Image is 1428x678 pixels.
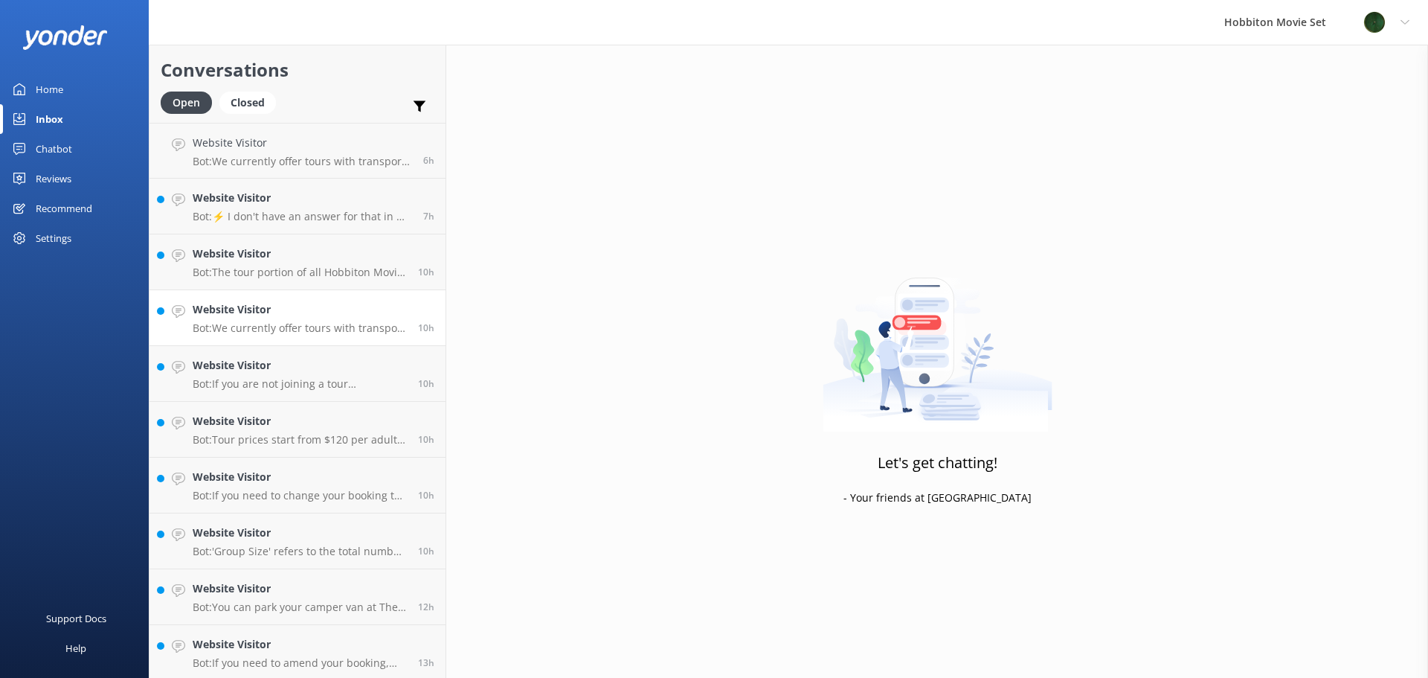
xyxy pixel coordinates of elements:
p: Bot: Tour prices start from $120 per adult for the Hobbiton Movie Set guided tour. For detailed p... [193,433,407,447]
p: Bot: The tour portion of all Hobbiton Movie Set tour experiences is approximately 2.5 hours long.... [193,266,407,279]
div: Closed [219,92,276,114]
span: Sep 15 2025 02:56am (UTC +12:00) Pacific/Auckland [418,545,434,557]
p: Bot: We currently offer tours with transport from The Shire's Rest and Matamata isite only. We do... [193,155,412,168]
span: Sep 15 2025 06:23am (UTC +12:00) Pacific/Auckland [423,210,434,223]
h4: Website Visitor [193,413,407,429]
h4: Website Visitor [193,135,412,151]
a: Website VisitorBot:We currently offer tours with transport from The Shire's Rest and Matamata isi... [149,290,446,346]
p: Bot: If you need to amend your booking, please contact our team at [EMAIL_ADDRESS][DOMAIN_NAME] o... [193,656,407,670]
span: Sep 15 2025 03:41am (UTC +12:00) Pacific/Auckland [418,377,434,390]
img: 34-1625720359.png [1363,11,1386,33]
h4: Website Visitor [193,525,407,541]
div: Open [161,92,212,114]
h4: Website Visitor [193,357,407,374]
span: Sep 15 2025 01:43am (UTC +12:00) Pacific/Auckland [418,601,434,613]
a: Website VisitorBot:Tour prices start from $120 per adult for the Hobbiton Movie Set guided tour. ... [149,402,446,458]
span: Sep 15 2025 03:50am (UTC +12:00) Pacific/Auckland [418,266,434,278]
span: Sep 15 2025 12:44am (UTC +12:00) Pacific/Auckland [418,656,434,669]
p: Bot: If you are not joining a tour experience, you can still visit The Shire's Rest, which is hom... [193,377,407,391]
div: Recommend [36,194,92,223]
a: Website VisitorBot:⚡ I don't have an answer for that in my knowledge base. Please try and rephras... [149,179,446,234]
div: Inbox [36,104,63,134]
p: - Your friends at [GEOGRAPHIC_DATA] [843,490,1032,506]
p: Bot: 'Group Size' refers to the total number of people you are traveling with. For example, if yo... [193,545,407,558]
span: Sep 15 2025 03:48am (UTC +12:00) Pacific/Auckland [418,322,434,334]
a: Open [161,94,219,110]
a: Website VisitorBot:You can park your camper van at The [GEOGRAPHIC_DATA], where we have ample fre... [149,569,446,625]
h4: Website Visitor [193,581,407,597]
a: Website VisitorBot:If you need to change your booking to another day, please contact our team at ... [149,458,446,514]
a: Website VisitorBot:If you are not joining a tour experience, you can still visit The Shire's Rest... [149,346,446,402]
h2: Conversations [161,56,434,84]
h4: Website Visitor [193,469,407,485]
p: Bot: If you need to change your booking to another day, please contact our team at [EMAIL_ADDRESS... [193,489,407,502]
h4: Website Visitor [193,190,412,206]
span: Sep 15 2025 07:34am (UTC +12:00) Pacific/Auckland [423,154,434,167]
div: Help [65,633,86,663]
img: artwork of a man stealing a conversation from at giant smartphone [823,246,1052,432]
div: Home [36,74,63,104]
a: Website VisitorBot:We currently offer tours with transport from The Shire's Rest and Matamata isi... [149,123,446,179]
span: Sep 15 2025 03:28am (UTC +12:00) Pacific/Auckland [418,433,434,446]
img: yonder-white-logo.png [22,25,108,50]
h3: Let's get chatting! [878,451,997,475]
div: Support Docs [46,604,106,633]
a: Closed [219,94,283,110]
a: Website VisitorBot:'Group Size' refers to the total number of people you are traveling with. For ... [149,514,446,569]
p: Bot: You can park your camper van at The [GEOGRAPHIC_DATA], where we have ample free parking avai... [193,601,407,614]
div: Reviews [36,164,71,194]
h4: Website Visitor [193,301,407,318]
h4: Website Visitor [193,246,407,262]
h4: Website Visitor [193,636,407,653]
p: Bot: We currently offer tours with transport from The Shire's Rest and Matamata isite only. We do... [193,322,407,335]
p: Bot: ⚡ I don't have an answer for that in my knowledge base. Please try and rephrase your questio... [193,210,412,223]
div: Chatbot [36,134,72,164]
a: Website VisitorBot:The tour portion of all Hobbiton Movie Set tour experiences is approximately 2... [149,234,446,290]
span: Sep 15 2025 03:09am (UTC +12:00) Pacific/Auckland [418,489,434,502]
div: Settings [36,223,71,253]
